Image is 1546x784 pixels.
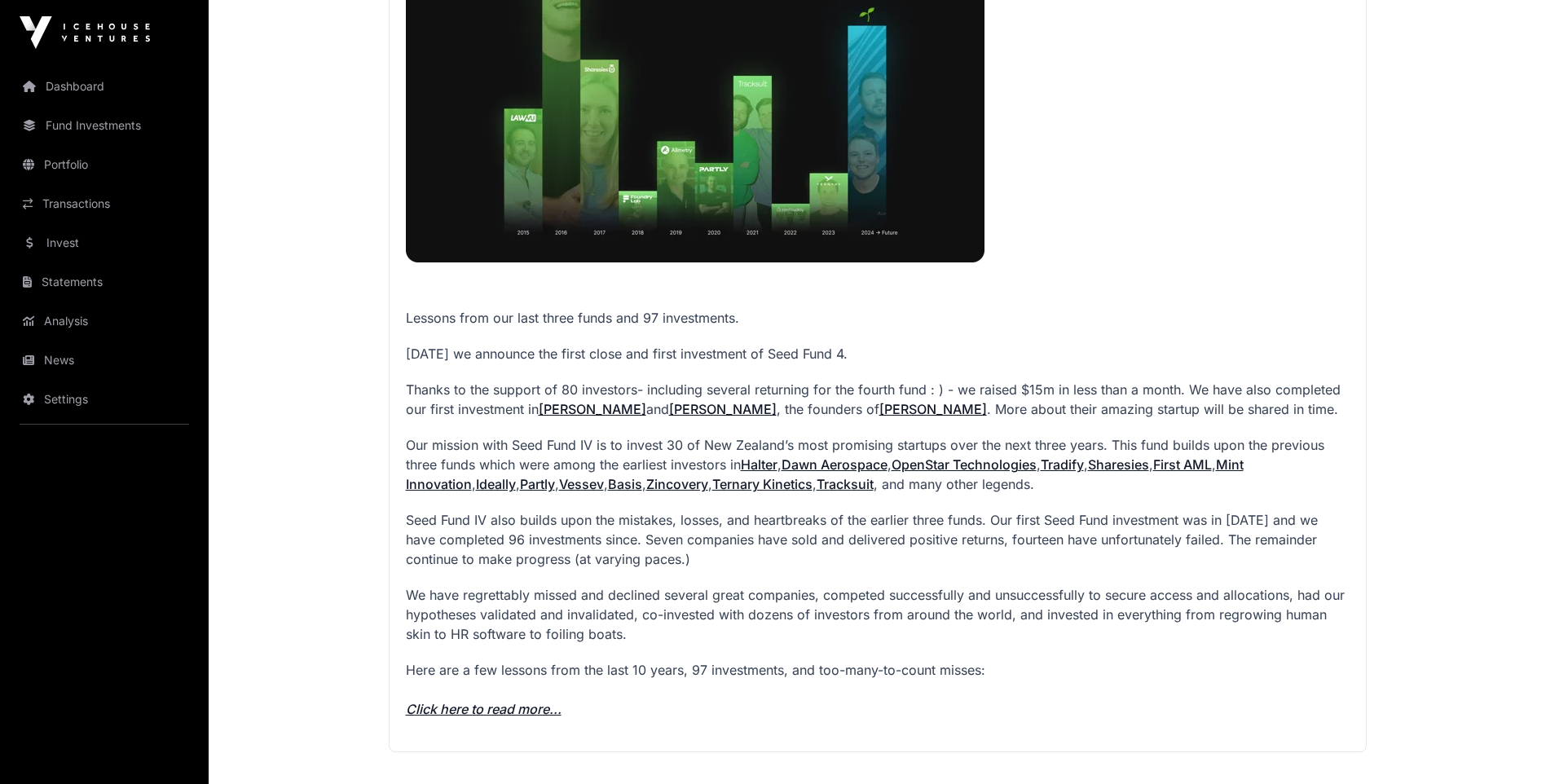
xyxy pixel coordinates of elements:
[13,108,196,143] a: Fund Investments
[13,381,196,417] a: Settings
[892,456,1037,473] a: OpenStar Technologies
[608,476,642,492] a: Basis
[20,16,150,49] img: Icehouse Ventures Logo
[406,344,1350,363] p: [DATE] we announce the first close and first investment of Seed Fund 4.
[879,401,987,417] a: [PERSON_NAME]
[13,342,196,378] a: News
[406,380,1350,419] p: Thanks to the support of 80 investors- including several returning for the fourth fund : ) - we r...
[406,585,1350,644] p: We have regrettably missed and declined several great companies, competed successfully and unsucc...
[1088,456,1149,473] a: Sharesies
[13,303,196,339] a: Analysis
[13,147,196,183] a: Portfolio
[782,456,888,473] a: Dawn Aerospace
[646,476,708,492] a: Zincovery
[669,401,777,417] a: [PERSON_NAME]
[817,476,874,492] a: Tracksuit
[13,225,196,261] a: Invest
[406,288,1350,328] p: Lessons from our last three funds and 97 investments.
[476,476,516,492] a: Ideally
[13,68,196,104] a: Dashboard
[13,264,196,300] a: Statements
[1041,456,1084,473] a: Tradify
[406,456,1244,492] a: Mint Innovation
[13,186,196,222] a: Transactions
[539,401,646,417] a: [PERSON_NAME]
[1465,706,1546,784] iframe: Chat Widget
[520,476,555,492] a: Partly
[406,510,1350,569] p: Seed Fund IV also builds upon the mistakes, losses, and heartbreaks of the earlier three funds. O...
[406,701,562,717] a: Click here to read more...
[559,476,604,492] a: Vessev
[406,435,1350,494] p: Our mission with Seed Fund IV is to invest 30 of New Zealand’s most promising startups over the n...
[1153,456,1212,473] a: First AML
[741,456,777,473] a: Halter
[712,476,813,492] a: Ternary Kinetics
[406,660,1350,719] p: Here are a few lessons from the last 10 years, 97 investments, and too-many-to-count misses:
